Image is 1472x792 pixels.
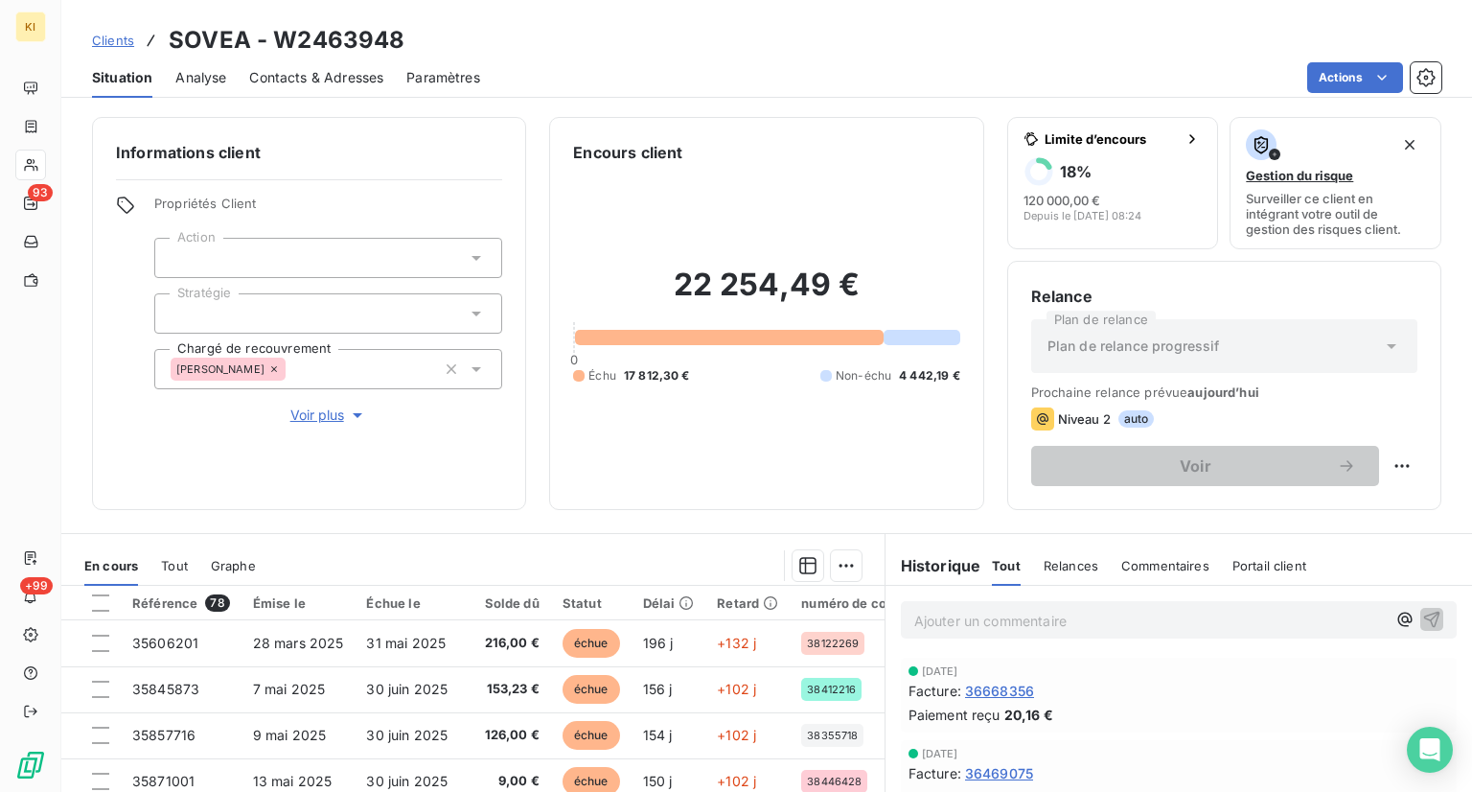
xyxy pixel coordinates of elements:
[253,635,344,651] span: 28 mars 2025
[643,595,695,611] div: Délai
[154,405,502,426] button: Voir plus
[563,675,620,704] span: échue
[132,681,199,697] span: 35845873
[366,635,446,651] span: 31 mai 2025
[885,554,981,577] h6: Historique
[1246,191,1425,237] span: Surveiller ce client en intégrant votre outil de gestion des risques client.
[807,730,858,741] span: 38355718
[15,750,46,780] img: Logo LeanPay
[992,558,1021,573] span: Tout
[253,681,326,697] span: 7 mai 2025
[643,727,673,743] span: 154 j
[132,635,198,651] span: 35606201
[20,577,53,594] span: +99
[807,776,862,787] span: 38446428
[1047,337,1220,356] span: Plan de relance progressif
[366,727,448,743] span: 30 juin 2025
[406,68,480,87] span: Paramètres
[1230,117,1441,249] button: Gestion du risqueSurveiller ce client en intégrant votre outil de gestion des risques client.
[922,748,958,759] span: [DATE]
[1023,210,1141,221] span: Depuis le [DATE] 08:24
[474,680,540,699] span: 153,23 €
[171,249,186,267] input: Ajouter une valeur
[807,638,859,649] span: 38122269
[624,367,690,384] span: 17 812,30 €
[132,594,230,612] div: Référence
[1004,705,1053,725] span: 20,16 €
[176,363,264,375] span: [PERSON_NAME]
[908,705,1000,725] span: Paiement reçu
[1054,458,1337,474] span: Voir
[116,141,502,164] h6: Informations client
[132,773,195,789] span: 35871001
[1121,558,1209,573] span: Commentaires
[588,367,616,384] span: Échu
[1118,410,1155,428] span: auto
[1246,168,1353,183] span: Gestion du risque
[899,367,960,384] span: 4 442,19 €
[92,68,152,87] span: Situation
[1023,193,1100,208] span: 120 000,00 €
[1007,117,1219,249] button: Limite d’encours18%120 000,00 €Depuis le [DATE] 08:24
[573,266,959,323] h2: 22 254,49 €
[474,726,540,745] span: 126,00 €
[290,406,367,425] span: Voir plus
[161,558,188,573] span: Tout
[1232,558,1306,573] span: Portail client
[474,595,540,611] div: Solde dû
[570,352,578,367] span: 0
[175,68,226,87] span: Analyse
[84,558,138,573] span: En cours
[836,367,891,384] span: Non-échu
[801,595,917,611] div: numéro de contrat
[92,33,134,48] span: Clients
[908,763,961,783] span: Facture :
[253,595,344,611] div: Émise le
[573,141,682,164] h6: Encours client
[965,763,1033,783] span: 36469075
[169,23,404,58] h3: SOVEA - W2463948
[28,184,53,201] span: 93
[474,634,540,653] span: 216,00 €
[908,681,961,701] span: Facture :
[253,773,333,789] span: 13 mai 2025
[643,681,673,697] span: 156 j
[717,635,756,651] span: +132 j
[1031,384,1417,400] span: Prochaine relance prévue
[1058,411,1111,427] span: Niveau 2
[807,684,856,695] span: 38412216
[211,558,256,573] span: Graphe
[563,595,620,611] div: Statut
[366,595,451,611] div: Échue le
[1031,446,1379,486] button: Voir
[717,727,756,743] span: +102 j
[366,773,448,789] span: 30 juin 2025
[154,196,502,222] span: Propriétés Client
[1060,162,1092,181] h6: 18 %
[15,12,46,42] div: KI
[1044,558,1098,573] span: Relances
[643,773,673,789] span: 150 j
[1407,727,1453,773] div: Open Intercom Messenger
[563,629,620,658] span: échue
[171,305,186,322] input: Ajouter une valeur
[563,721,620,750] span: échue
[643,635,674,651] span: 196 j
[205,594,229,612] span: 78
[249,68,383,87] span: Contacts & Adresses
[1307,62,1403,93] button: Actions
[1187,384,1259,400] span: aujourd’hui
[922,665,958,677] span: [DATE]
[717,773,756,789] span: +102 j
[132,727,195,743] span: 35857716
[474,772,540,791] span: 9,00 €
[92,31,134,50] a: Clients
[965,681,1034,701] span: 36668356
[717,681,756,697] span: +102 j
[253,727,327,743] span: 9 mai 2025
[1031,285,1417,308] h6: Relance
[366,681,448,697] span: 30 juin 2025
[286,361,301,378] input: Ajouter une valeur
[1045,131,1178,147] span: Limite d’encours
[717,595,778,611] div: Retard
